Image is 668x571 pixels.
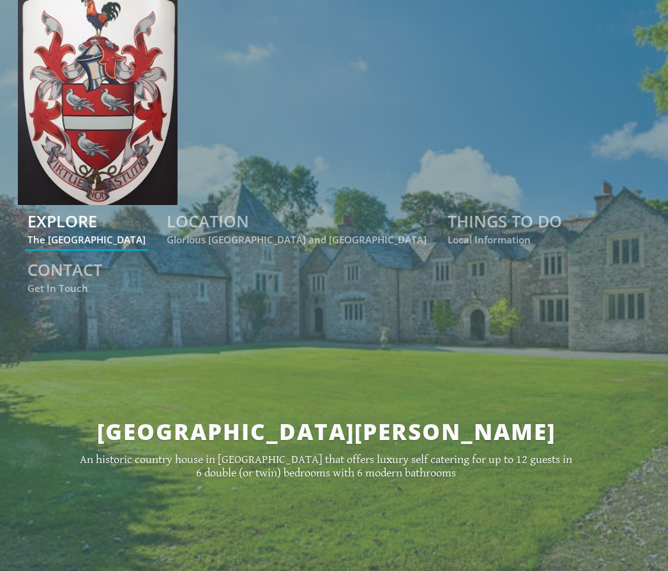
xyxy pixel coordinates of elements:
small: Glorious [GEOGRAPHIC_DATA] and [GEOGRAPHIC_DATA] [167,233,427,246]
a: LOCATIONGlorious [GEOGRAPHIC_DATA] and [GEOGRAPHIC_DATA] [167,210,427,246]
h2: [GEOGRAPHIC_DATA][PERSON_NAME] [80,416,573,446]
a: THINGS TO DOLocal Information [448,210,562,246]
small: Local Information [448,233,562,246]
small: The [GEOGRAPHIC_DATA] [27,233,146,246]
p: An historic country house in [GEOGRAPHIC_DATA] that offers luxury self catering for up to 12 gues... [80,453,573,480]
a: CONTACTGet In Touch [27,259,102,294]
small: Get In Touch [27,282,102,294]
a: EXPLOREThe [GEOGRAPHIC_DATA] [27,210,146,246]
